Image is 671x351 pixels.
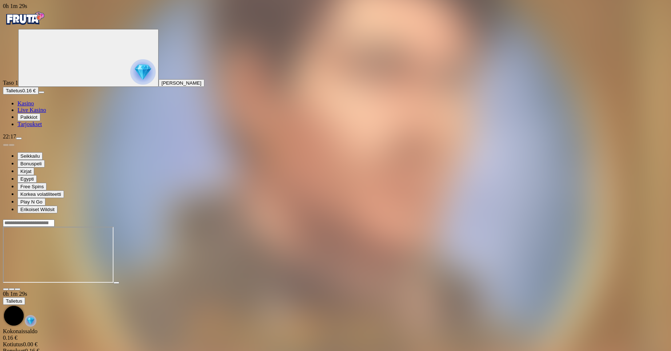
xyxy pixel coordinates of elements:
[9,288,15,290] button: chevron-down icon
[113,282,119,284] button: play icon
[3,288,9,290] button: close icon
[3,341,23,347] span: Kotiutus
[15,288,20,290] button: fullscreen icon
[20,184,44,189] span: Free Spins
[3,219,55,227] input: Search
[17,152,43,160] button: Seikkailu
[3,297,25,305] button: Talletus
[3,291,668,328] div: Game menu
[9,144,15,146] button: next slide
[20,161,42,166] span: Bonuspeli
[3,328,668,341] div: Kokonaissaldo
[17,107,46,113] a: poker-chip iconLive Kasino
[18,29,159,87] button: reward progress
[20,114,37,120] span: Palkkiot
[3,9,668,128] nav: Primary
[3,9,47,28] img: Fruta
[17,121,42,127] span: Tarjoukset
[17,206,57,213] button: Erikoiset Wildsit
[20,207,55,212] span: Erikoiset Wildsit
[3,335,668,341] div: 0.16 €
[17,183,47,190] button: Free Spins
[3,80,18,86] span: Taso 1
[20,153,40,159] span: Seikkailu
[3,133,16,140] span: 22:17
[130,59,156,85] img: reward progress
[17,100,34,106] a: diamond iconKasino
[3,23,47,29] a: Fruta
[17,121,42,127] a: gift-inverted iconTarjoukset
[17,100,34,106] span: Kasino
[17,175,37,183] button: Egypti
[17,160,45,168] button: Bonuspeli
[3,227,113,283] iframe: Book of Dead
[17,107,46,113] span: Live Kasino
[20,169,31,174] span: Kirjat
[159,79,204,87] button: [PERSON_NAME]
[3,3,27,9] span: user session time
[20,199,43,205] span: Play N Go
[22,88,36,93] span: 0.16 €
[20,191,61,197] span: Korkea volatiliteetti
[6,298,22,304] span: Talletus
[39,91,44,93] button: menu
[16,137,22,140] button: menu
[3,144,9,146] button: prev slide
[17,198,45,206] button: Play N Go
[17,190,64,198] button: Korkea volatiliteetti
[161,80,201,86] span: [PERSON_NAME]
[17,168,34,175] button: Kirjat
[3,341,668,348] div: 0.00 €
[20,176,34,182] span: Egypti
[3,87,39,94] button: Talletusplus icon0.16 €
[25,315,36,327] img: reward-icon
[17,113,40,121] button: reward iconPalkkiot
[3,291,27,297] span: user session time
[6,88,22,93] span: Talletus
